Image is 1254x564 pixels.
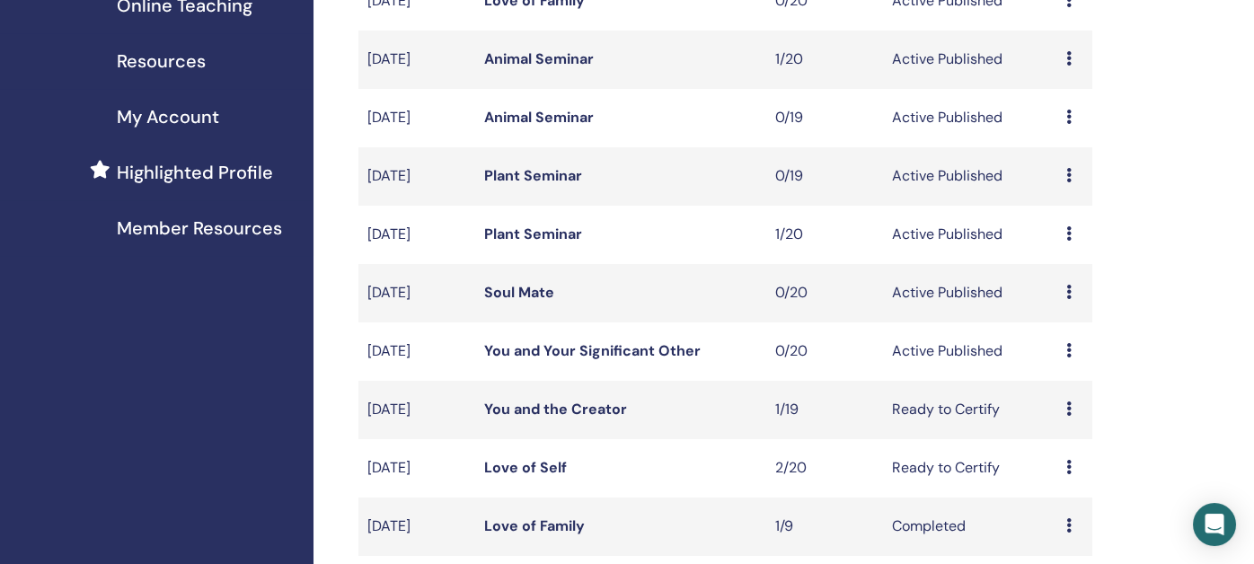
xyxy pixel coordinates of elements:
td: [DATE] [358,439,475,498]
span: Resources [117,48,206,75]
td: 0/20 [766,322,883,381]
div: Open Intercom Messenger [1193,503,1236,546]
td: Ready to Certify [883,439,1058,498]
td: [DATE] [358,264,475,322]
a: Plant Seminar [484,166,582,185]
td: [DATE] [358,147,475,206]
a: Love of Family [484,516,585,535]
td: Active Published [883,31,1058,89]
td: 1/9 [766,498,883,556]
td: 1/19 [766,381,883,439]
td: Ready to Certify [883,381,1058,439]
td: Active Published [883,264,1058,322]
td: 2/20 [766,439,883,498]
td: 0/19 [766,89,883,147]
span: Highlighted Profile [117,159,273,186]
td: [DATE] [358,322,475,381]
a: You and the Creator [484,400,627,419]
td: 0/20 [766,264,883,322]
td: Active Published [883,322,1058,381]
a: Animal Seminar [484,49,594,68]
td: [DATE] [358,206,475,264]
a: Love of Self [484,458,567,477]
span: Member Resources [117,215,282,242]
td: Active Published [883,147,1058,206]
a: Animal Seminar [484,108,594,127]
td: [DATE] [358,31,475,89]
a: Soul Mate [484,283,554,302]
td: 1/20 [766,206,883,264]
td: Active Published [883,89,1058,147]
td: [DATE] [358,89,475,147]
td: 1/20 [766,31,883,89]
td: Active Published [883,206,1058,264]
a: Plant Seminar [484,225,582,243]
td: [DATE] [358,381,475,439]
td: [DATE] [358,498,475,556]
a: You and Your Significant Other [484,341,701,360]
td: 0/19 [766,147,883,206]
td: Completed [883,498,1058,556]
span: My Account [117,103,219,130]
